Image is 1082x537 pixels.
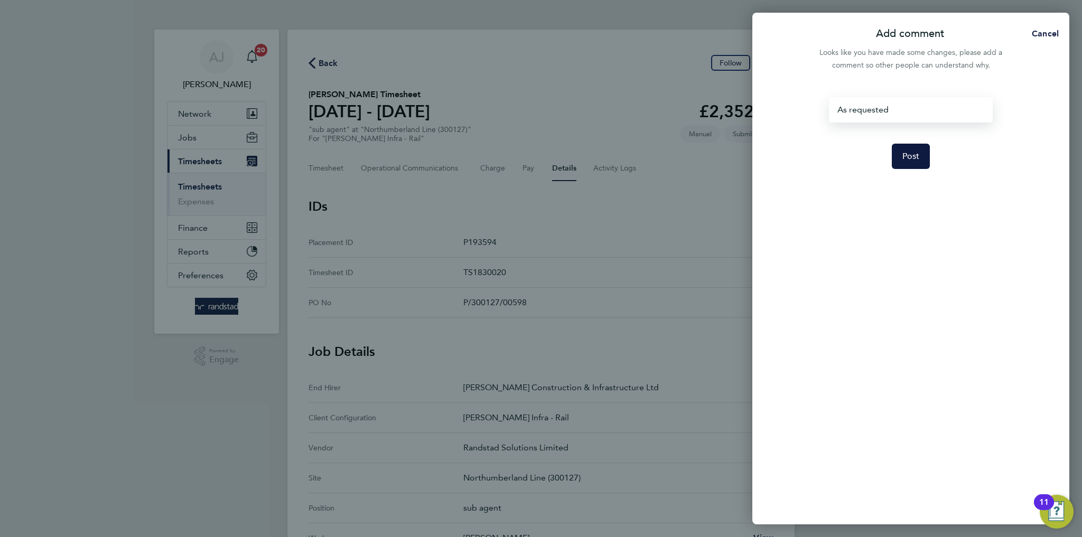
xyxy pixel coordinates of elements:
button: Cancel [1015,23,1069,44]
p: Add comment [876,26,944,41]
div: As requested [829,97,992,123]
span: Cancel [1029,29,1059,39]
div: 11 [1039,502,1049,516]
div: Looks like you have made some changes, please add a comment so other people can understand why. [814,46,1008,72]
button: Open Resource Center, 11 new notifications [1040,495,1074,529]
span: Post [902,151,920,162]
button: Post [892,144,930,169]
